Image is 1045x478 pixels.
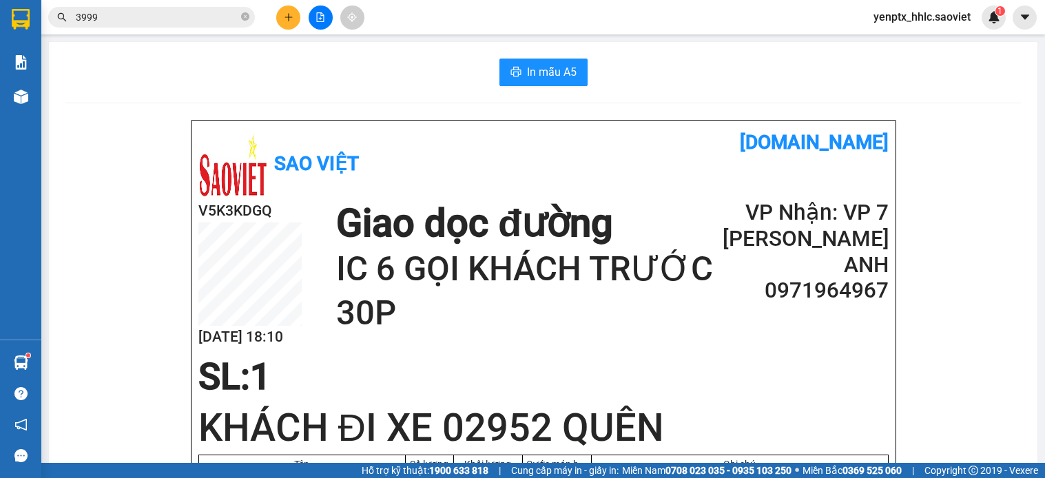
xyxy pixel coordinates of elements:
img: solution-icon [14,55,28,70]
span: SL: [198,355,250,398]
span: caret-down [1019,11,1031,23]
div: Số lượng [409,459,450,470]
div: Tên [203,459,402,470]
strong: 0369 525 060 [842,465,902,476]
img: warehouse-icon [14,355,28,370]
h2: VP Nhận: VP 7 [PERSON_NAME] [723,200,888,252]
span: message [14,449,28,462]
span: close-circle [241,12,249,21]
button: plus [276,6,300,30]
h2: 0971964967 [723,278,888,304]
span: yenptx_hhlc.saoviet [862,8,982,25]
div: Cước món hàng [526,459,588,470]
h1: IC 6 GỌI KHÁCH TRƯỚC 30P [336,247,723,335]
span: question-circle [14,387,28,400]
sup: 1 [26,353,30,357]
span: file-add [315,12,325,22]
span: copyright [969,466,978,475]
span: Miền Bắc [803,463,902,478]
span: search [57,12,67,22]
span: notification [14,418,28,431]
h2: V5K3KDGQ [198,200,302,222]
sup: 1 [995,6,1005,16]
button: aim [340,6,364,30]
div: Ghi chú [595,459,884,470]
h1: KHÁCH ĐI XE 02952 QUÊN [198,401,889,455]
img: warehouse-icon [14,90,28,104]
button: printerIn mẫu A5 [499,59,588,86]
button: caret-down [1013,6,1037,30]
img: logo-vxr [12,9,30,30]
span: In mẫu A5 [527,63,577,81]
b: [DOMAIN_NAME] [740,131,889,154]
h1: Giao dọc đường [336,200,723,247]
span: 1 [250,355,271,398]
strong: 0708 023 035 - 0935 103 250 [665,465,791,476]
span: | [499,463,501,478]
span: | [912,463,914,478]
span: printer [510,66,521,79]
h2: ANH [723,252,888,278]
span: plus [284,12,293,22]
strong: 1900 633 818 [429,465,488,476]
span: Hỗ trợ kỹ thuật: [362,463,488,478]
button: file-add [309,6,333,30]
span: 1 [997,6,1002,16]
span: aim [347,12,357,22]
h2: [DATE] 18:10 [198,326,302,349]
span: Miền Nam [622,463,791,478]
span: Cung cấp máy in - giấy in: [511,463,619,478]
span: close-circle [241,11,249,24]
input: Tìm tên, số ĐT hoặc mã đơn [76,10,238,25]
img: icon-new-feature [988,11,1000,23]
span: ⚪️ [795,468,799,473]
b: Sao Việt [274,152,359,175]
div: Khối lượng [457,459,519,470]
img: logo.jpg [198,131,267,200]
